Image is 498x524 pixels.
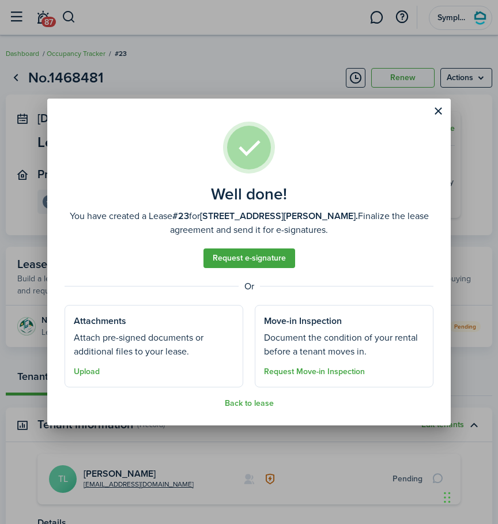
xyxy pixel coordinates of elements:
[200,209,358,223] b: [STREET_ADDRESS][PERSON_NAME].
[74,367,100,376] button: Upload
[203,248,295,268] a: Request e-signature
[225,399,274,408] button: Back to lease
[440,469,498,524] iframe: Chat Widget
[444,480,451,515] div: Drag
[65,209,433,237] well-done-description: You have created a Lease for Finalize the lease agreement and send it for e-signatures.
[74,314,126,328] well-done-section-title: Attachments
[264,331,424,359] well-done-section-description: Document the condition of your rental before a tenant moves in.
[211,185,287,203] well-done-title: Well done!
[264,367,365,376] button: Request Move-in Inspection
[65,280,433,293] well-done-separator: Or
[172,209,189,223] b: #23
[74,331,234,359] well-done-section-description: Attach pre-signed documents or additional files to your lease.
[264,314,342,328] well-done-section-title: Move-in Inspection
[428,101,448,121] button: Close modal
